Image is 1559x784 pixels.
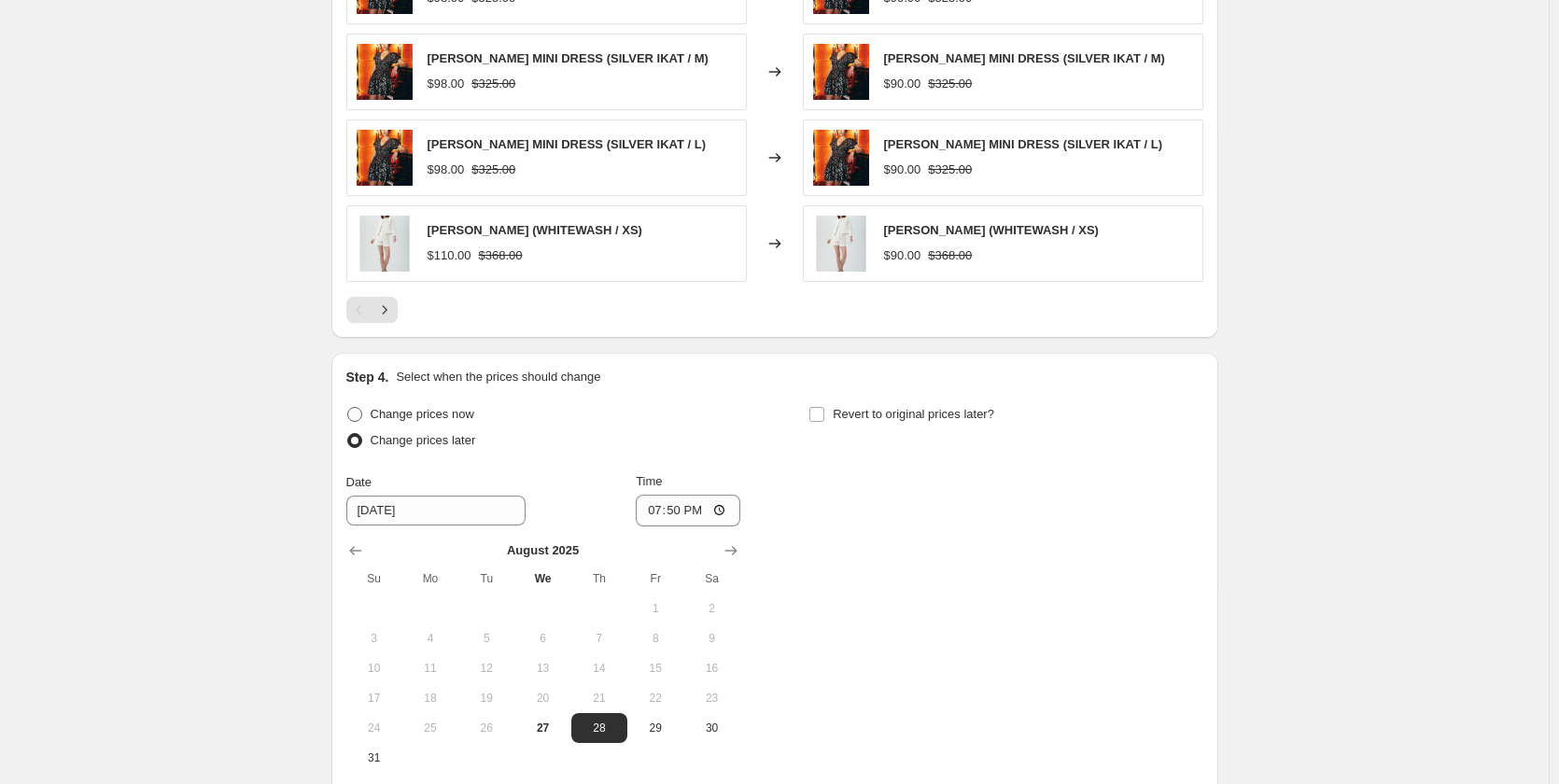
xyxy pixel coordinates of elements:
[346,368,389,386] h2: Step 4.
[514,683,570,713] button: Wednesday August 20 2025
[428,137,707,151] span: [PERSON_NAME] MINI DRESS (SILVER IKAT / L)
[410,661,451,676] span: 11
[627,564,683,594] th: Friday
[627,713,683,743] button: Friday August 29 2025
[471,75,515,93] strike: $325.00
[718,538,744,564] button: Show next month, September 2025
[522,721,563,735] span: 27
[402,564,458,594] th: Monday
[522,571,563,586] span: We
[522,661,563,676] span: 13
[346,653,402,683] button: Sunday August 10 2025
[635,691,676,706] span: 22
[884,51,1165,65] span: [PERSON_NAME] MINI DRESS (SILVER IKAT / M)
[354,721,395,735] span: 24
[571,623,627,653] button: Thursday August 7 2025
[571,564,627,594] th: Thursday
[691,691,732,706] span: 23
[466,631,507,646] span: 5
[635,721,676,735] span: 29
[410,571,451,586] span: Mo
[884,137,1163,151] span: [PERSON_NAME] MINI DRESS (SILVER IKAT / L)
[410,721,451,735] span: 25
[371,433,476,447] span: Change prices later
[471,161,515,179] strike: $325.00
[458,653,514,683] button: Tuesday August 12 2025
[884,223,1099,237] span: [PERSON_NAME] (WHITEWASH / XS)
[579,661,620,676] span: 14
[627,594,683,623] button: Friday August 1 2025
[466,661,507,676] span: 12
[428,51,709,65] span: [PERSON_NAME] MINI DRESS (SILVER IKAT / M)
[636,474,662,488] span: Time
[683,713,739,743] button: Saturday August 30 2025
[635,601,676,616] span: 1
[813,44,869,100] img: 1_fc7a0743-1202-48d5-b529-33c38f59066f_80x.webp
[683,623,739,653] button: Saturday August 9 2025
[813,216,869,272] img: GAILJACKET_TRINATURK_2411400SV1_80x.jpg
[884,75,921,93] div: $90.00
[571,683,627,713] button: Thursday August 21 2025
[833,407,994,421] span: Revert to original prices later?
[627,683,683,713] button: Friday August 22 2025
[346,623,402,653] button: Sunday August 3 2025
[372,297,398,323] button: Next
[514,564,570,594] th: Wednesday
[428,75,465,93] div: $98.00
[691,601,732,616] span: 2
[458,713,514,743] button: Tuesday August 26 2025
[357,130,413,186] img: 1_fc7a0743-1202-48d5-b529-33c38f59066f_80x.webp
[928,161,972,179] strike: $325.00
[354,750,395,765] span: 31
[402,683,458,713] button: Monday August 18 2025
[514,713,570,743] button: Today Wednesday August 27 2025
[571,713,627,743] button: Thursday August 28 2025
[396,368,600,386] p: Select when the prices should change
[635,661,676,676] span: 15
[354,661,395,676] span: 10
[636,495,740,526] input: 12:00
[627,653,683,683] button: Friday August 15 2025
[884,161,921,179] div: $90.00
[354,631,395,646] span: 3
[357,216,413,272] img: GAILJACKET_TRINATURK_2411400SV1_80x.jpg
[410,691,451,706] span: 18
[354,691,395,706] span: 17
[479,246,523,265] strike: $368.00
[579,721,620,735] span: 28
[928,75,972,93] strike: $325.00
[683,653,739,683] button: Saturday August 16 2025
[343,538,369,564] button: Show previous month, July 2025
[346,564,402,594] th: Sunday
[813,130,869,186] img: 1_fc7a0743-1202-48d5-b529-33c38f59066f_80x.webp
[635,631,676,646] span: 8
[357,44,413,100] img: 1_fc7a0743-1202-48d5-b529-33c38f59066f_80x.webp
[683,594,739,623] button: Saturday August 2 2025
[683,683,739,713] button: Saturday August 23 2025
[410,631,451,646] span: 4
[691,661,732,676] span: 16
[579,691,620,706] span: 21
[428,246,471,265] div: $110.00
[346,496,526,525] input: 8/27/2025
[428,223,642,237] span: [PERSON_NAME] (WHITEWASH / XS)
[346,475,372,489] span: Date
[571,653,627,683] button: Thursday August 14 2025
[522,631,563,646] span: 6
[683,564,739,594] th: Saturday
[402,623,458,653] button: Monday August 4 2025
[428,161,465,179] div: $98.00
[346,683,402,713] button: Sunday August 17 2025
[635,571,676,586] span: Fr
[402,713,458,743] button: Monday August 25 2025
[371,407,474,421] span: Change prices now
[458,683,514,713] button: Tuesday August 19 2025
[458,564,514,594] th: Tuesday
[346,297,398,323] nav: Pagination
[691,631,732,646] span: 9
[402,653,458,683] button: Monday August 11 2025
[458,623,514,653] button: Tuesday August 5 2025
[522,691,563,706] span: 20
[514,623,570,653] button: Wednesday August 6 2025
[691,571,732,586] span: Sa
